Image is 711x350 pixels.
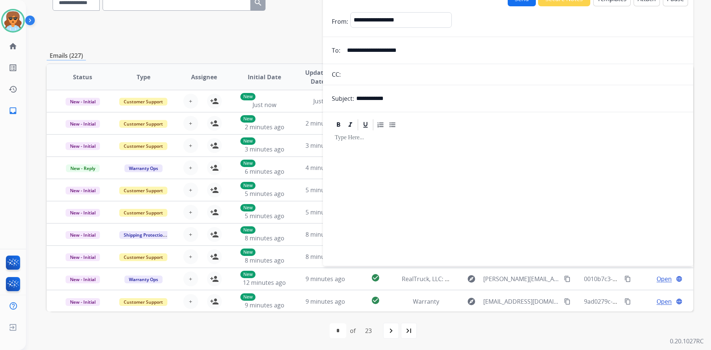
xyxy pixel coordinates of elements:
p: New [240,182,256,189]
span: Customer Support [119,98,167,106]
p: From: [332,17,348,26]
span: Customer Support [119,142,167,150]
button: + [183,227,198,242]
span: 6 minutes ago [245,167,284,176]
mat-icon: list_alt [9,63,17,72]
button: + [183,205,198,220]
span: Open [657,297,672,306]
span: Customer Support [119,187,167,194]
p: CC: [332,70,341,79]
span: 12 minutes ago [243,279,286,287]
p: Emails (227) [47,51,86,60]
span: 2 minutes ago [306,119,345,127]
span: RealTruck, LLC: Sales Order #6525978 [402,275,506,283]
button: + [183,249,198,264]
p: New [240,293,256,301]
button: + [183,271,198,286]
mat-icon: home [9,42,17,51]
span: 4 minutes ago [306,164,345,172]
p: Subject: [332,94,354,103]
p: New [240,271,256,278]
mat-icon: check_circle [371,296,380,305]
span: 5 minutes ago [306,186,345,194]
div: Underline [360,119,371,130]
span: New - Initial [66,253,100,261]
span: Type [137,73,150,81]
button: + [183,294,198,309]
mat-icon: language [676,298,682,305]
span: Customer Support [119,253,167,261]
span: Warranty Ops [124,164,163,172]
span: 5 minutes ago [245,212,284,220]
img: avatar [3,10,23,31]
span: New - Initial [66,142,100,150]
span: 2 minutes ago [245,123,284,131]
span: New - Reply [66,164,100,172]
mat-icon: person_add [210,163,219,172]
mat-icon: person_add [210,186,219,194]
span: 5 minutes ago [245,190,284,198]
span: [PERSON_NAME][EMAIL_ADDRESS][PERSON_NAME][DOMAIN_NAME] [483,274,560,283]
p: To: [332,46,340,55]
span: 8 minutes ago [306,253,345,261]
mat-icon: person_add [210,141,219,150]
span: Status [73,73,92,81]
button: + [183,138,198,153]
mat-icon: language [676,276,682,282]
p: New [240,137,256,145]
p: New [240,204,256,211]
p: New [240,249,256,256]
button: + [183,183,198,197]
mat-icon: person_add [210,97,219,106]
span: Updated Date [301,68,335,86]
p: New [240,93,256,100]
span: Just now [313,97,337,105]
mat-icon: person_add [210,252,219,261]
span: + [189,141,192,150]
button: + [183,94,198,109]
mat-icon: person_add [210,274,219,283]
mat-icon: explore [467,274,476,283]
span: Customer Support [119,209,167,217]
p: 0.20.1027RC [670,337,704,346]
span: New - Initial [66,187,100,194]
mat-icon: person_add [210,208,219,217]
mat-icon: content_copy [564,276,571,282]
span: Shipping Protection [119,231,170,239]
span: 8 minutes ago [306,230,345,239]
span: New - Initial [66,209,100,217]
span: New - Initial [66,120,100,128]
mat-icon: inbox [9,106,17,115]
mat-icon: person_add [210,119,219,128]
span: 8 minutes ago [245,234,284,242]
mat-icon: history [9,85,17,94]
p: New [240,226,256,234]
span: + [189,230,192,239]
mat-icon: content_copy [564,298,571,305]
mat-icon: last_page [404,326,413,335]
span: 9 minutes ago [245,301,284,309]
mat-icon: navigate_next [387,326,395,335]
span: New - Initial [66,98,100,106]
div: Bold [333,119,344,130]
span: Customer Support [119,120,167,128]
span: Warranty [413,297,439,306]
span: 9 minutes ago [306,275,345,283]
button: + [183,116,198,131]
span: 3 minutes ago [306,141,345,150]
span: 8 minutes ago [245,256,284,264]
mat-icon: person_add [210,230,219,239]
span: + [189,208,192,217]
div: Ordered List [375,119,386,130]
div: of [350,326,355,335]
span: + [189,97,192,106]
span: 3 minutes ago [245,145,284,153]
span: Initial Date [248,73,281,81]
span: + [189,274,192,283]
span: New - Initial [66,231,100,239]
span: 0010b7c3-1658-4f2a-ac8c-dd1d81153eab [584,275,697,283]
p: New [240,115,256,123]
div: 23 [359,323,378,338]
span: 9 minutes ago [306,297,345,306]
span: Assignee [191,73,217,81]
